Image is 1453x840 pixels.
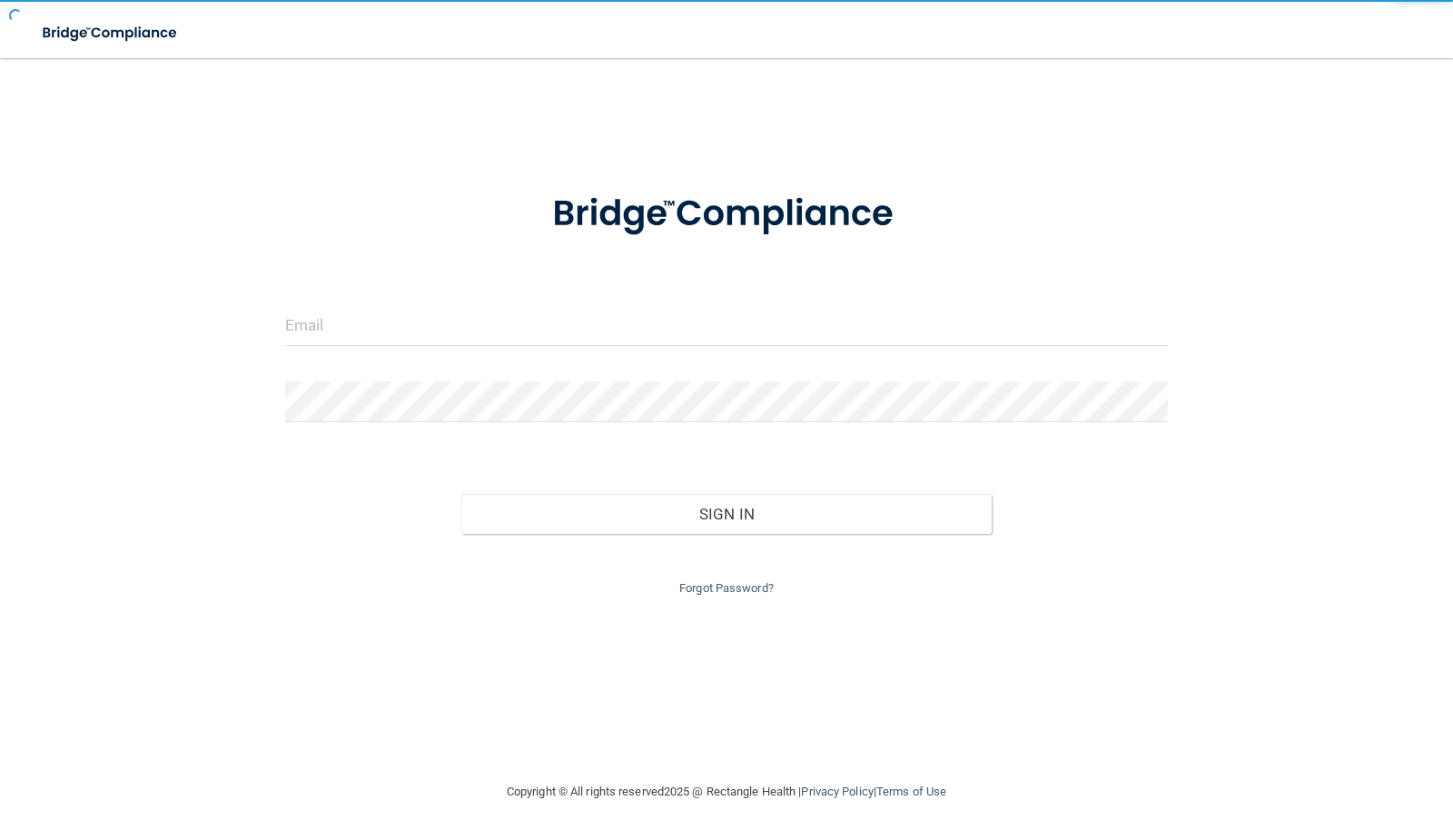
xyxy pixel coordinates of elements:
[679,581,774,595] a: Forgot Password?
[461,494,992,534] button: Sign In
[395,763,1058,821] div: Copyright © All rights reserved 2025 @ Rectangle Health | |
[801,785,873,798] a: Privacy Policy
[876,785,946,798] a: Terms of Use
[27,15,194,52] img: bridge_compliance_login_screen.278c3ca4.svg
[285,305,1169,346] input: Email
[515,167,938,262] img: bridge_compliance_login_screen.278c3ca4.svg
